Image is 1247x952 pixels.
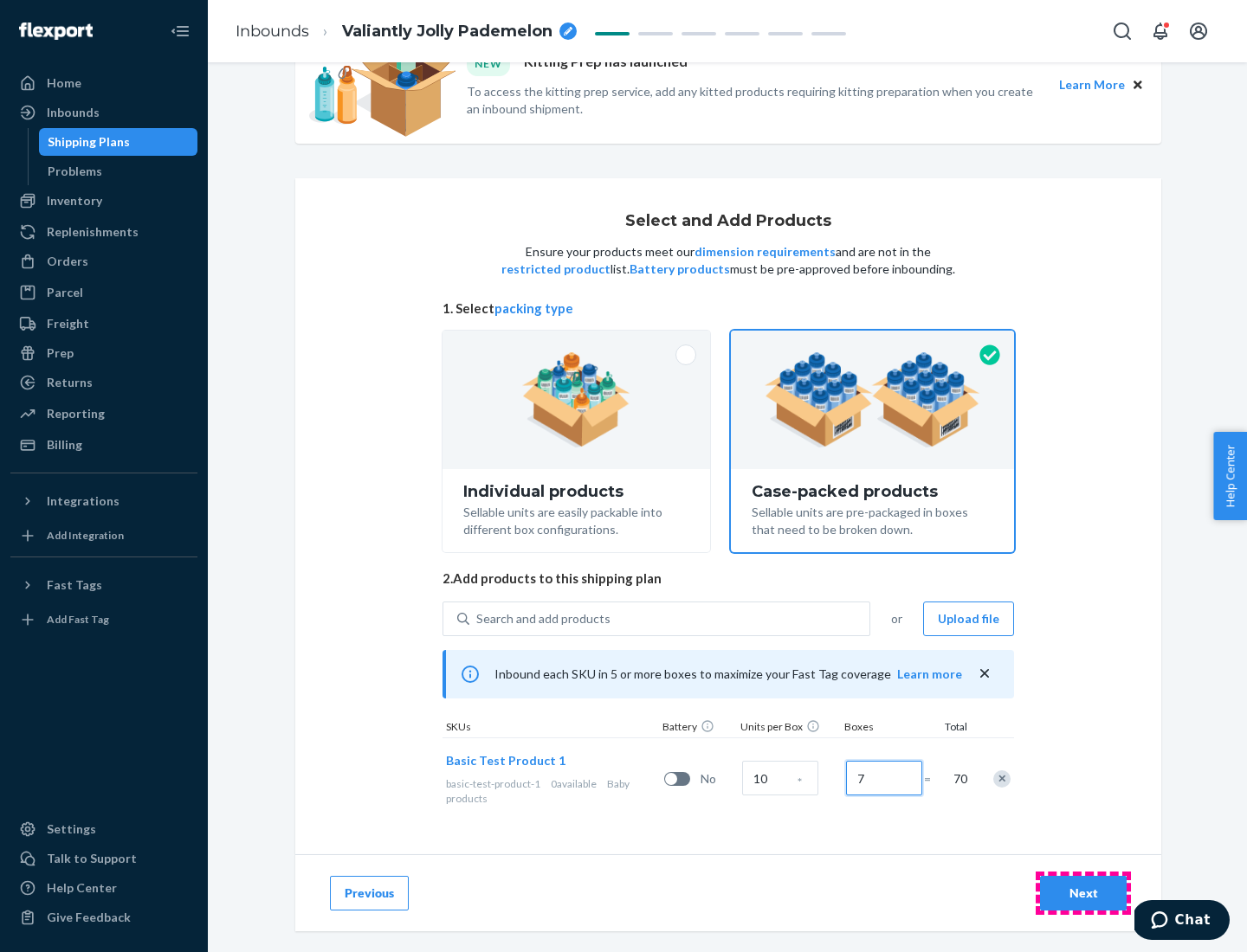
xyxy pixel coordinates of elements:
div: Reporting [47,405,105,422]
a: Orders [10,248,197,275]
div: Inbound each SKU in 5 or more boxes to maximize your Fast Tag coverage [443,650,1014,698]
h1: Select and Add Products [625,213,831,230]
div: Total [927,719,971,737]
div: Returns [47,374,93,391]
span: basic-test-product-1 [446,777,540,790]
span: No [701,770,735,788]
div: Inbounds [47,104,100,121]
span: 1. Select [443,299,1014,318]
div: Add Integration [47,528,124,543]
span: 0 available [551,777,597,790]
div: Individual products [463,483,689,500]
div: Search and add products [476,610,611,627]
div: Baby products [446,776,657,806]
p: Kitting Prep has launched [524,52,688,75]
a: Help Center [10,874,197,902]
button: Help Center [1213,432,1247,520]
a: Settings [10,815,197,843]
div: Shipping Plans [48,133,130,151]
span: Valiantly Jolly Pademelon [342,21,552,43]
div: NEW [467,52,510,75]
button: dimension requirements [695,243,836,261]
a: Problems [39,158,198,185]
iframe: Opens a widget where you can chat to one of our agents [1134,900,1230,943]
button: Learn more [897,666,962,683]
button: Basic Test Product 1 [446,752,565,769]
img: case-pack.59cecea509d18c883b923b81aeac6d0b.png [765,352,980,447]
div: Units per Box [737,719,841,737]
button: Previous [330,876,409,910]
div: Sellable units are easily packable into different box configurations. [463,500,689,538]
span: 2. Add products to this shipping plan [443,569,1014,588]
a: Add Fast Tag [10,606,197,634]
span: Basic Test Product 1 [446,753,565,768]
button: Open Search Box [1105,14,1140,48]
div: Case-packed products [752,483,993,500]
div: Boxes [841,719,927,737]
button: Next [1040,876,1127,910]
div: Billing [47,436,82,453]
a: Reporting [10,400,197,428]
div: Prep [47,344,74,362]
button: Open account menu [1181,14,1216,48]
span: 70 [950,770,967,788]
p: Ensure your products meet our and are not in the list. must be pre-approved before inbounding. [500,243,957,278]
div: Fast Tags [47,576,102,594]
button: packing type [494,299,573,318]
a: Shipping Plans [39,128,198,156]
button: Fast Tags [10,571,197,599]
a: Add Integration [10,522,197,550]
button: Give Feedback [10,904,197,931]
div: Orders [47,253,88,270]
div: Replenishments [47,223,139,241]
a: Replenishments [10,218,197,246]
button: Learn More [1059,75,1125,94]
input: Number of boxes [846,761,922,795]
img: individual-pack.facf35554cb0f1810c75b2bd6df2d64e.png [522,352,630,447]
button: restricted product [501,261,611,278]
div: Next [1055,884,1112,902]
button: Upload file [923,601,1014,636]
a: Inbounds [236,22,309,41]
button: Close Navigation [163,14,197,48]
span: = [924,770,941,788]
div: Give Feedback [47,909,131,926]
button: Talk to Support [10,845,197,872]
div: Remove Item [993,770,1011,788]
div: Inventory [47,192,102,209]
div: Battery [659,719,737,737]
img: Flexport logo [19,23,93,40]
a: Billing [10,431,197,459]
button: close [976,665,993,683]
div: Freight [47,315,89,332]
a: Inventory [10,187,197,215]
button: Close [1128,75,1147,94]
div: Add Fast Tag [47,612,109,627]
a: Prep [10,339,197,367]
div: Problems [48,163,102,180]
button: Integrations [10,487,197,515]
div: Parcel [47,284,83,301]
div: Settings [47,820,96,838]
p: To access the kitting prep service, add any kitted products requiring kitting preparation when yo... [467,83,1043,118]
ol: breadcrumbs [222,6,591,57]
div: Talk to Support [47,850,137,867]
a: Freight [10,310,197,338]
div: Help Center [47,879,117,897]
button: Open notifications [1143,14,1178,48]
div: Sellable units are pre-packaged in boxes that need to be broken down. [752,500,993,538]
span: or [891,610,902,627]
a: Home [10,69,197,97]
a: Parcel [10,279,197,306]
a: Returns [10,369,197,396]
div: Home [47,74,81,92]
div: Integrations [47,492,120,510]
input: Case Quantity [742,761,818,795]
button: Battery products [630,261,730,278]
a: Inbounds [10,99,197,126]
div: SKUs [443,719,659,737]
